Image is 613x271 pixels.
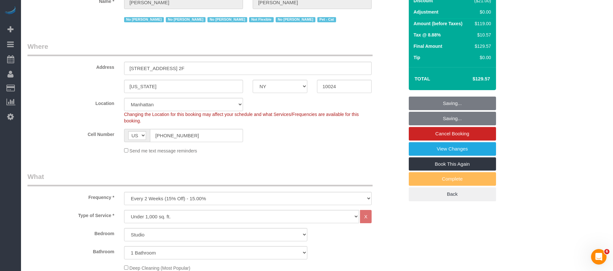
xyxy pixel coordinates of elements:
legend: Where [27,42,373,56]
span: No [PERSON_NAME] [124,17,164,22]
label: Cell Number [23,129,119,138]
div: $10.57 [472,32,491,38]
label: Tip [414,54,420,61]
label: Amount (before Taxes) [414,20,462,27]
span: No [PERSON_NAME] [276,17,315,22]
a: View Changes [409,142,496,156]
label: Bedroom [23,228,119,237]
input: Zip Code [317,80,372,93]
input: Cell Number [150,129,243,142]
div: $119.00 [472,20,491,27]
div: $0.00 [472,9,491,15]
label: Bathroom [23,246,119,255]
span: No [PERSON_NAME] [207,17,247,22]
a: Book This Again [409,157,496,171]
span: Changing the Location for this booking may affect your schedule and what Services/Frequencies are... [124,112,359,123]
input: City [124,80,243,93]
legend: What [27,172,373,186]
label: Address [23,62,119,70]
label: Adjustment [414,9,439,15]
span: Pet - Cat [317,17,336,22]
div: $129.57 [472,43,491,49]
span: Deep Cleaning (Most Popular) [130,266,190,271]
span: No [PERSON_NAME] [166,17,206,22]
label: Tax @ 8.88% [414,32,441,38]
span: 6 [604,249,609,254]
label: Frequency * [23,192,119,201]
a: Back [409,187,496,201]
div: $0.00 [472,54,491,61]
label: Final Amount [414,43,442,49]
iframe: Intercom live chat [591,249,607,265]
span: Not Flexible [249,17,274,22]
span: Send me text message reminders [130,148,197,153]
strong: Total [415,76,430,81]
img: Automaid Logo [4,6,17,16]
label: Location [23,98,119,107]
h4: $129.57 [453,76,490,82]
label: Type of Service * [23,210,119,219]
a: Cancel Booking [409,127,496,141]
